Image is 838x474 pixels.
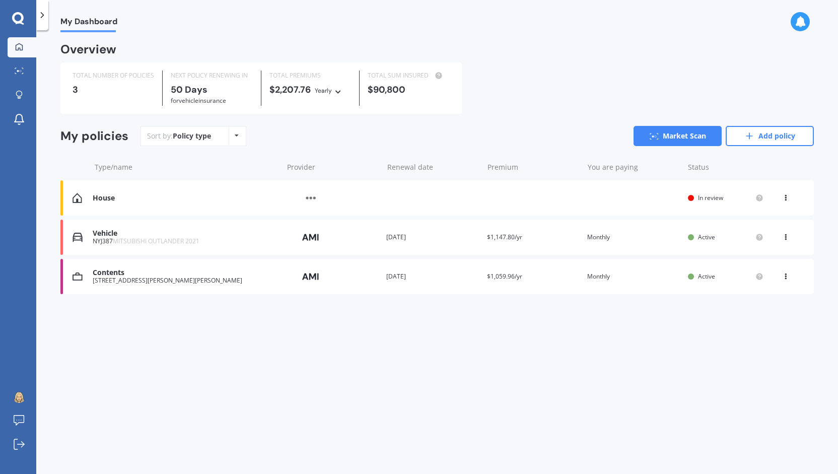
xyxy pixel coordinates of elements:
img: ab6033ebd76e911a98e49bf6b6092945 [12,388,27,403]
div: Monthly [587,232,680,242]
div: [DATE] [386,232,479,242]
img: AMI [286,228,336,247]
div: Yearly [315,86,332,96]
img: House [73,193,82,203]
span: $1,147.80/yr [487,233,522,241]
div: Type/name [95,162,279,172]
div: NEXT POLICY RENEWING IN [171,71,252,81]
span: Active [698,272,715,281]
div: Renewal date [387,162,479,172]
div: TOTAL SUM INSURED [368,71,449,81]
span: $1,059.96/yr [487,272,522,281]
div: [DATE] [386,272,479,282]
div: You are paying [588,162,680,172]
div: My policies [60,129,128,144]
div: Contents [93,268,277,277]
div: TOTAL PREMIUMS [269,71,351,81]
div: [STREET_ADDRESS][PERSON_NAME][PERSON_NAME] [93,277,277,284]
b: 50 Days [171,84,207,96]
div: Status [688,162,763,172]
div: NYJ387 [93,238,277,245]
span: In review [698,193,723,202]
span: MITSUBISHI OUTLANDER 2021 [113,237,199,245]
div: 3 [73,85,154,95]
img: AMI [286,267,336,286]
img: Other [286,188,336,208]
div: Premium [487,162,580,172]
div: Monthly [587,272,680,282]
div: Vehicle [93,229,277,238]
div: Provider [287,162,379,172]
a: Add policy [726,126,814,146]
a: Market Scan [634,126,722,146]
div: House [93,194,277,202]
div: $2,207.76 [269,85,351,96]
div: Policy type [173,131,211,141]
span: My Dashboard [60,17,117,30]
img: Contents [73,272,83,282]
div: TOTAL NUMBER OF POLICIES [73,71,154,81]
div: $90,800 [368,85,449,95]
span: for Vehicle insurance [171,96,226,105]
div: Sort by: [147,131,211,141]
div: Overview [60,44,116,54]
span: Active [698,233,715,241]
img: Vehicle [73,232,83,242]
